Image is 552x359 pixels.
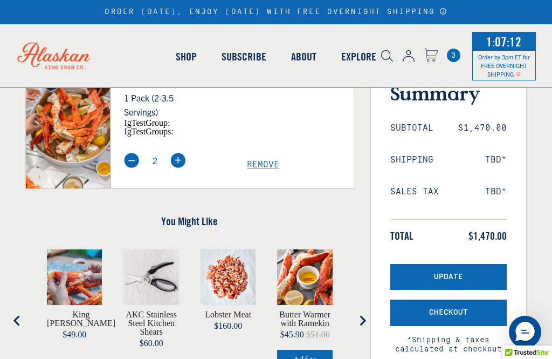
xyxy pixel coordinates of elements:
a: Explore [329,26,389,87]
span: Checkout [429,308,468,317]
img: account [403,50,414,62]
span: 3 [447,49,460,62]
a: View King Crab Knuckles [47,310,115,328]
span: $51.00 [306,330,330,339]
button: Go to last slide [6,310,28,331]
a: Remove [247,160,354,170]
button: Next slide [351,310,373,331]
span: Shipping [390,155,433,165]
a: Announcement Bar Modal [439,8,447,15]
span: $45.90 [280,330,304,339]
img: minus [124,153,139,168]
span: Update [434,273,463,282]
button: Update [390,264,507,290]
img: plus [170,153,185,168]
span: Total [390,229,413,242]
img: Pre-cooked, prepared lobster meat on butcher paper [201,249,256,304]
span: $1,470.00 [468,229,507,242]
span: igTestGroup: [124,118,170,127]
a: Subscribe [209,26,279,87]
span: $1,470.00 [458,123,507,133]
a: About [279,26,329,87]
span: Sales Tax [390,187,439,197]
span: *Shipping & taxes calculated at checkout [390,326,507,354]
div: Messenger Dummy Widget [509,316,541,348]
span: $60.00 [140,338,163,348]
a: View Butter Warmer with Ramekin [277,310,332,328]
span: Order by 3pm ET for FREE OVERNIGHT SHIPPING [478,53,530,78]
img: King Crab Party Pack - 1 Pack (2-3.5 Servings) [26,44,110,188]
img: search [381,50,394,62]
a: Cart [447,49,460,62]
span: Shipping Notice Icon [516,70,521,78]
img: AKC Stainless Steel Kitchen Shears [123,249,178,304]
img: View Butter Warmer with Ramekin [277,249,332,304]
a: View Lobster Meat [205,310,251,319]
span: $160.00 [214,321,242,330]
span: $49.00 [63,330,86,339]
a: View AKC Stainless Steel Kitchen Shears [123,310,178,336]
span: igTestGroups: [124,127,173,136]
span: Subtotal [390,123,433,133]
h3: Order Summary [390,58,507,105]
button: Checkout with Shipping Protection included for an additional fee as listed above [390,300,507,326]
a: Shop [163,26,209,87]
img: Alaskan King Crab Co. logo [5,30,102,81]
span: 1:07:12 [484,31,524,52]
p: 1 Pack (2-3.5 Servings) [124,91,190,119]
a: Cart [424,48,438,64]
div: ORDER [DATE], ENJOY [DATE] WITH FREE OVERNIGHT SHIPPING [105,8,447,17]
img: King Crab Knuckles [47,249,102,304]
h4: You Might Like [25,215,354,228]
